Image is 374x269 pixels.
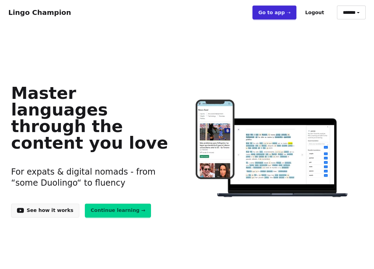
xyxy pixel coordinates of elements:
[85,204,151,217] a: Continue learning →
[252,6,296,19] a: Go to app ➝
[182,100,363,198] img: Learn languages online
[11,204,79,217] a: See how it works
[11,158,171,197] h3: For expats & digital nomads - from “some Duolingo“ to fluency
[11,85,171,151] h1: Master languages through the content you love
[8,8,71,17] a: Lingo Champion
[299,6,330,19] button: Logout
